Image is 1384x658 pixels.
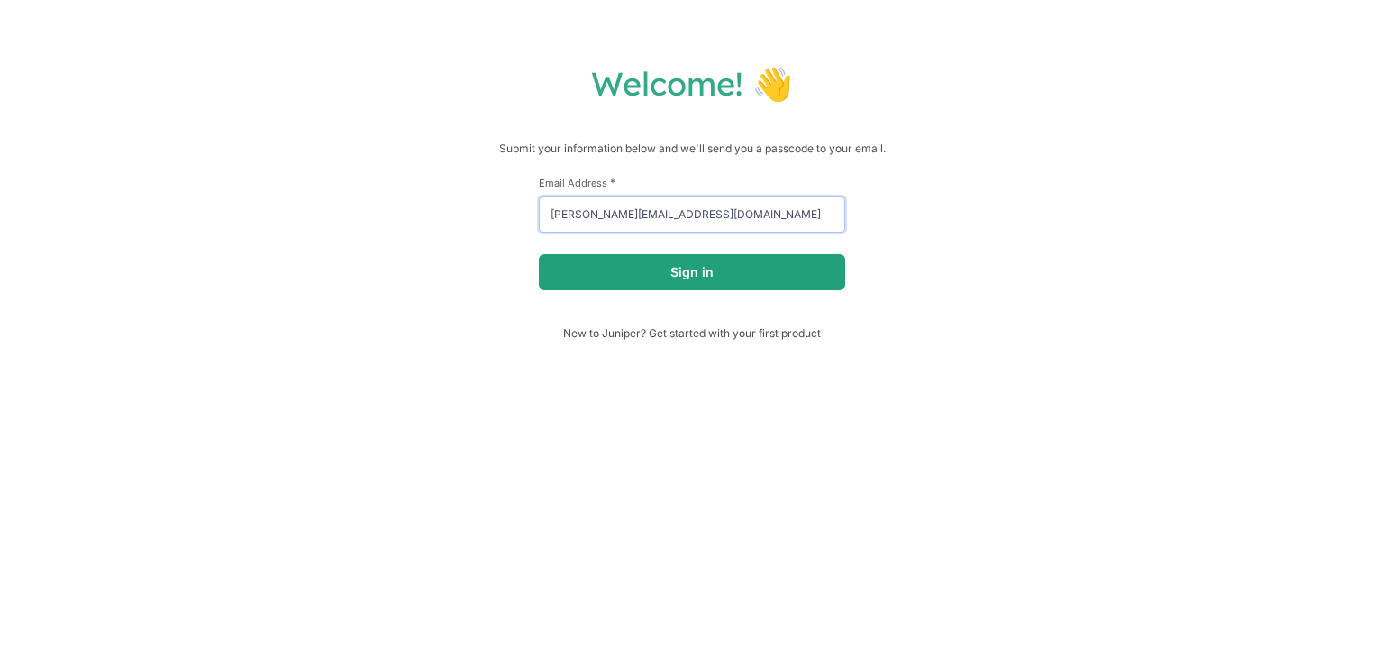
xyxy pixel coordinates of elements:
button: Sign in [539,254,845,290]
label: Email Address [539,176,845,189]
span: New to Juniper? Get started with your first product [539,326,845,340]
input: email@example.com [539,196,845,233]
p: Submit your information below and we'll send you a passcode to your email. [18,140,1366,158]
h1: Welcome! 👋 [18,63,1366,104]
span: This field is required. [610,176,615,189]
